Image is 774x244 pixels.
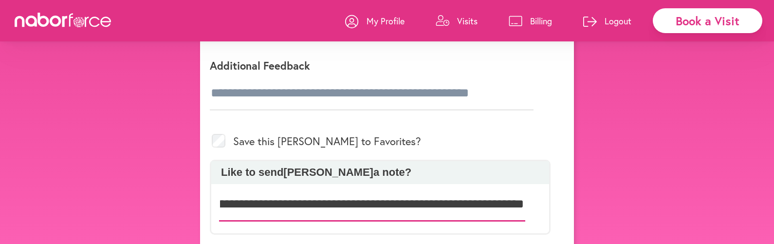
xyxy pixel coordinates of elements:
[605,15,631,27] p: Logout
[509,6,552,36] a: Billing
[653,8,762,33] div: Book a Visit
[345,6,405,36] a: My Profile
[210,122,551,160] div: Save this [PERSON_NAME] to Favorites?
[436,6,478,36] a: Visits
[216,166,544,179] p: Like to send [PERSON_NAME] a note?
[530,15,552,27] p: Billing
[457,15,478,27] p: Visits
[367,15,405,27] p: My Profile
[210,58,551,73] p: Additional Feedback
[583,6,631,36] a: Logout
